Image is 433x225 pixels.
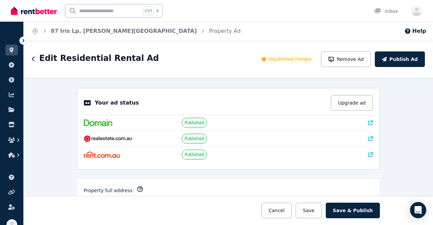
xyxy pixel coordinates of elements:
span: Published [185,136,204,141]
span: Unpublished changes [268,57,312,62]
img: RealEstate.com.au [84,135,132,142]
a: 87 Iris Lp, [PERSON_NAME][GEOGRAPHIC_DATA] [51,28,197,34]
a: Property Ad [209,28,241,34]
button: Upgrade ad [331,95,373,111]
div: Inbox [374,8,398,15]
img: Rent.com.au [84,151,120,158]
nav: Breadcrumb [24,22,249,41]
div: Open Intercom Messenger [410,202,426,218]
h1: Edit Residential Rental Ad [39,53,159,64]
label: Property full address [84,187,133,194]
p: Your ad status [95,99,139,107]
button: Cancel [261,203,292,218]
span: Ctrl [143,6,154,15]
span: Published [185,120,204,126]
button: Remove Ad [321,51,371,67]
img: RentBetter [11,6,57,16]
span: k [156,8,159,14]
button: Save & Publish [326,203,380,218]
button: Save [296,203,321,218]
button: Publish Ad [375,51,425,67]
img: Domain.com.au [84,119,112,126]
span: Published [185,152,204,157]
button: Help [404,27,426,35]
